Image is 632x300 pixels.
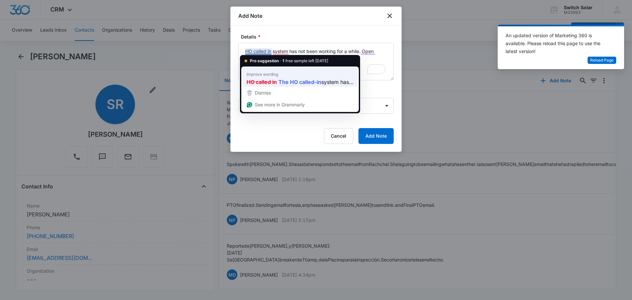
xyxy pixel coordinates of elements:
[358,128,394,144] button: Add Note
[238,12,262,20] h1: Add Note
[241,33,396,40] label: Details
[590,57,614,64] span: Reload Page
[506,32,608,55] div: An updated version of Marketing 360 is available. Please reload this page to use the latest version!
[238,43,394,80] textarea: To enrich screen reader interactions, please activate Accessibility in Grammarly extension settings
[386,12,394,20] button: close
[324,128,353,144] button: Cancel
